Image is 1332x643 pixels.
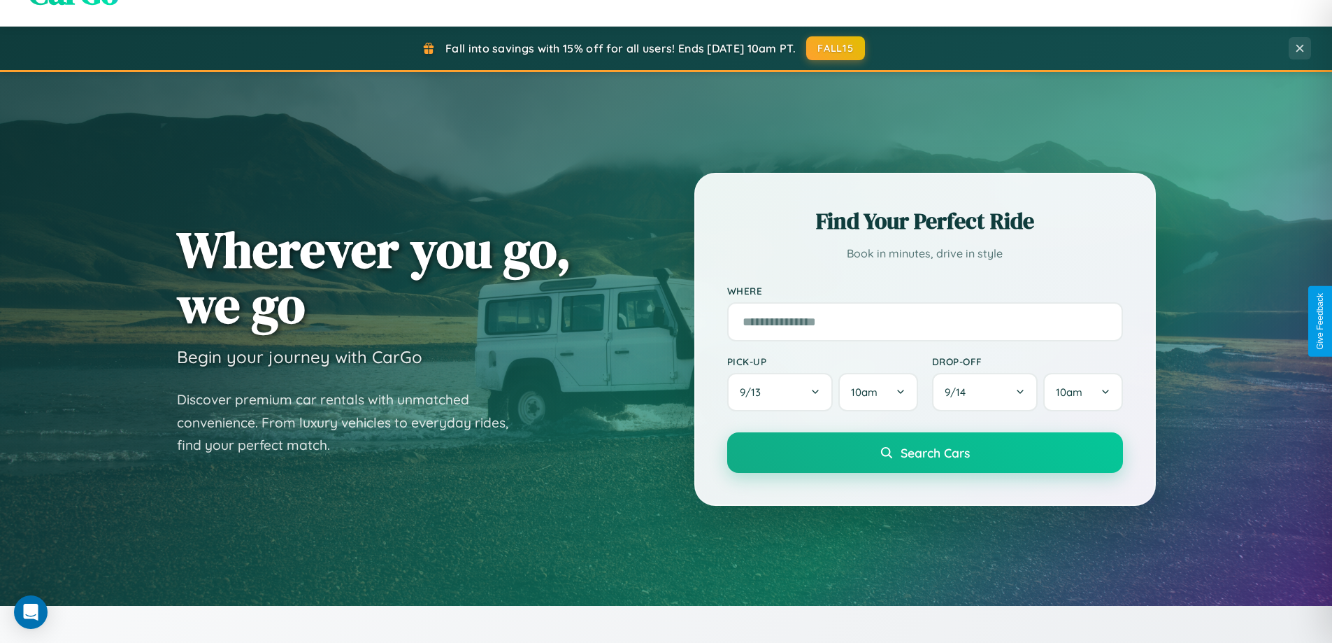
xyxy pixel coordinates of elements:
h1: Wherever you go, we go [177,222,571,332]
label: Pick-up [727,355,918,367]
div: Give Feedback [1315,293,1325,350]
h3: Begin your journey with CarGo [177,346,422,367]
span: Fall into savings with 15% off for all users! Ends [DATE] 10am PT. [445,41,796,55]
button: Search Cars [727,432,1123,473]
h2: Find Your Perfect Ride [727,206,1123,236]
button: 9/14 [932,373,1038,411]
span: 10am [851,386,878,399]
button: FALL15 [806,36,865,60]
button: 10am [838,373,917,411]
button: 10am [1043,373,1122,411]
span: 10am [1056,386,1082,399]
p: Book in minutes, drive in style [727,243,1123,264]
span: Search Cars [901,445,970,460]
p: Discover premium car rentals with unmatched convenience. From luxury vehicles to everyday rides, ... [177,388,527,457]
div: Open Intercom Messenger [14,595,48,629]
span: 9 / 13 [740,386,768,399]
label: Where [727,285,1123,297]
span: 9 / 14 [945,386,973,399]
label: Drop-off [932,355,1123,367]
button: 9/13 [727,373,833,411]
